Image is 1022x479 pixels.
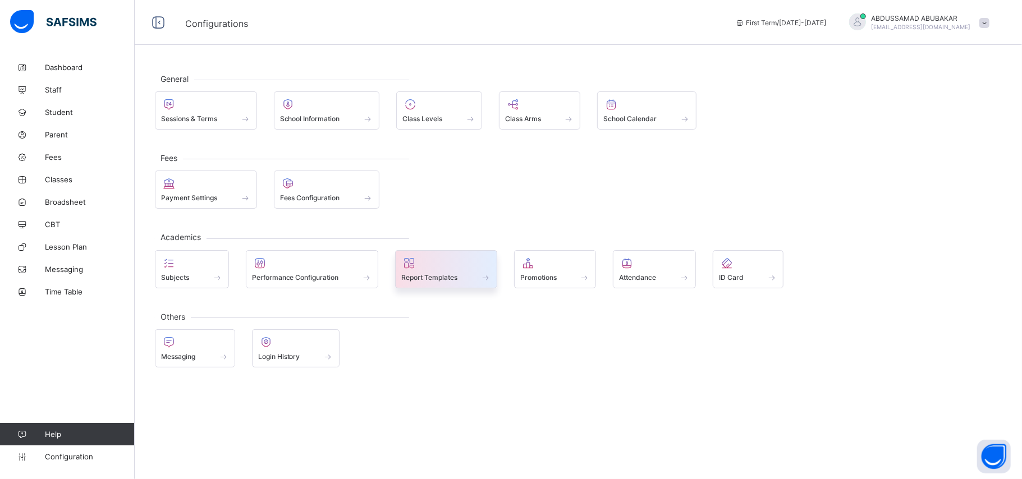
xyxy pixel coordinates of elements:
span: Fees [45,153,135,162]
span: Class Arms [505,114,541,123]
div: Fees Configuration [274,171,380,209]
div: ID Card [713,250,783,288]
div: Sessions & Terms [155,91,257,130]
span: Student [45,108,135,117]
span: CBT [45,220,135,229]
span: Promotions [520,273,557,282]
div: School Calendar [597,91,696,130]
span: Help [45,430,134,439]
span: General [155,74,194,84]
span: session/term information [735,19,827,27]
div: Login History [252,329,340,367]
div: Promotions [514,250,597,288]
span: Login History [258,352,300,361]
span: School Information [280,114,340,123]
div: School Information [274,91,380,130]
span: Messaging [45,265,135,274]
span: Others [155,312,191,321]
div: Attendance [613,250,696,288]
div: Payment Settings [155,171,257,209]
span: Fees [155,153,183,163]
span: ABDUSSAMAD ABUBAKAR [872,14,971,22]
div: Class Levels [396,91,482,130]
div: Messaging [155,329,235,367]
span: Academics [155,232,207,242]
span: Attendance [619,273,656,282]
span: Messaging [161,352,195,361]
span: Broadsheet [45,197,135,206]
span: School Calendar [603,114,657,123]
span: Performance Configuration [252,273,339,282]
span: Lesson Plan [45,242,135,251]
span: Sessions & Terms [161,114,217,123]
span: ID Card [719,273,744,282]
span: Classes [45,175,135,184]
button: Open asap [977,440,1011,473]
span: Class Levels [402,114,442,123]
span: Subjects [161,273,189,282]
span: [EMAIL_ADDRESS][DOMAIN_NAME] [872,24,971,30]
span: Dashboard [45,63,135,72]
span: Staff [45,85,135,94]
span: Payment Settings [161,194,217,202]
img: safsims [10,10,97,34]
span: Report Templates [401,273,457,282]
div: Class Arms [499,91,581,130]
div: Subjects [155,250,229,288]
div: Report Templates [395,250,497,288]
div: Performance Configuration [246,250,379,288]
span: Fees Configuration [280,194,340,202]
span: Configuration [45,452,134,461]
span: Parent [45,130,135,139]
span: Configurations [185,18,248,29]
div: ABDUSSAMADABUBAKAR [838,13,995,32]
span: Time Table [45,287,135,296]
